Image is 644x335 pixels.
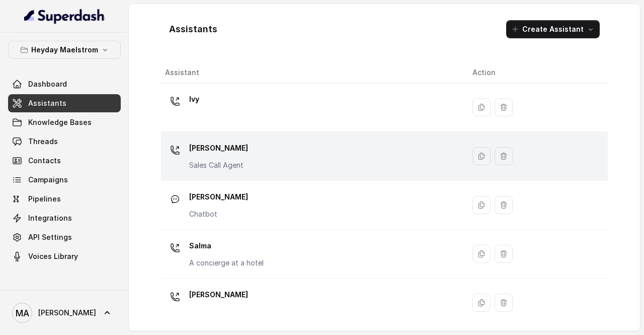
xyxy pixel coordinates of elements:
img: light.svg [24,8,105,24]
p: Salma [189,238,264,254]
p: Ivy [189,91,199,107]
text: MA [16,308,29,318]
span: Assistants [28,98,66,108]
p: [PERSON_NAME] [189,140,248,156]
p: Sales Call Agent [189,160,248,170]
span: Campaigns [28,175,68,185]
p: A concierge at a hotel [189,258,264,268]
th: Assistant [161,62,464,83]
p: Heyday Maelstrom [31,44,98,56]
a: Dashboard [8,75,121,93]
a: Pipelines [8,190,121,208]
p: Chatbot [189,209,248,219]
a: Assistants [8,94,121,112]
a: Knowledge Bases [8,113,121,131]
button: Heyday Maelstrom [8,41,121,59]
a: Campaigns [8,171,121,189]
th: Action [464,62,608,83]
a: API Settings [8,228,121,246]
span: Knowledge Bases [28,117,92,127]
span: Integrations [28,213,72,223]
a: Integrations [8,209,121,227]
span: API Settings [28,232,72,242]
a: Voices Library [8,247,121,265]
a: Threads [8,132,121,151]
span: Voices Library [28,251,78,261]
a: Contacts [8,152,121,170]
span: Dashboard [28,79,67,89]
span: Pipelines [28,194,61,204]
span: Threads [28,137,58,147]
button: Create Assistant [506,20,600,38]
span: Contacts [28,156,61,166]
h1: Assistants [169,21,217,37]
a: [PERSON_NAME] [8,299,121,327]
span: [PERSON_NAME] [38,308,96,318]
p: [PERSON_NAME] [189,189,248,205]
p: [PERSON_NAME] [189,287,248,303]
